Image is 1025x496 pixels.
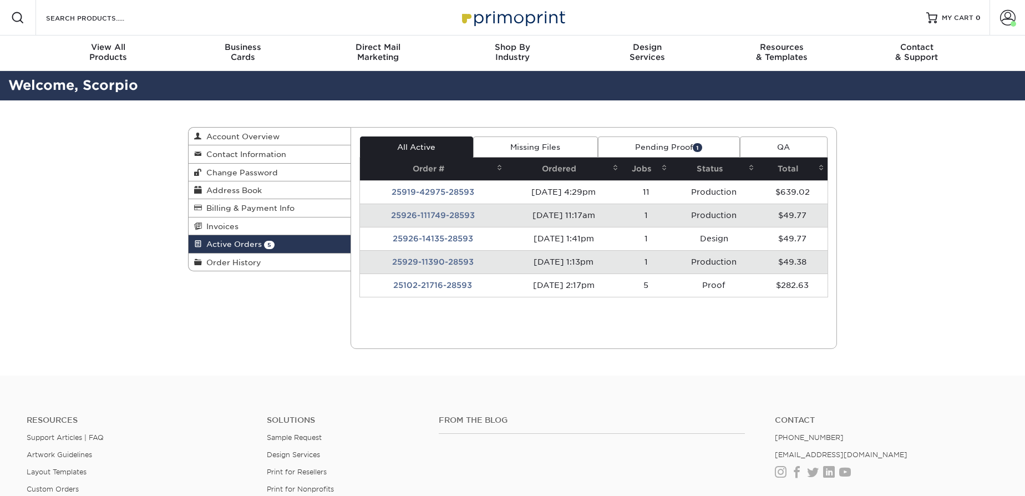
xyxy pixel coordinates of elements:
[506,227,622,250] td: [DATE] 1:41pm
[580,42,714,52] span: Design
[360,158,506,180] th: Order #
[506,180,622,204] td: [DATE] 4:29pm
[671,274,758,297] td: Proof
[202,258,261,267] span: Order History
[27,468,87,476] a: Layout Templates
[445,36,580,71] a: Shop ByIndustry
[758,158,828,180] th: Total
[580,42,714,62] div: Services
[849,42,984,52] span: Contact
[267,451,320,459] a: Design Services
[267,485,334,493] a: Print for Nonprofits
[622,274,671,297] td: 5
[311,42,445,62] div: Marketing
[189,217,351,235] a: Invoices
[360,274,506,297] td: 25102-21716-28593
[176,36,311,71] a: BusinessCards
[849,36,984,71] a: Contact& Support
[775,433,844,442] a: [PHONE_NUMBER]
[264,241,275,249] span: 5
[693,143,702,151] span: 1
[849,42,984,62] div: & Support
[506,274,622,297] td: [DATE] 2:17pm
[267,416,422,425] h4: Solutions
[671,180,758,204] td: Production
[360,250,506,274] td: 25929-11390-28593
[598,136,740,158] a: Pending Proof1
[27,451,92,459] a: Artwork Guidelines
[41,36,176,71] a: View AllProducts
[622,227,671,250] td: 1
[506,250,622,274] td: [DATE] 1:13pm
[176,42,311,62] div: Cards
[189,235,351,253] a: Active Orders 5
[758,204,828,227] td: $49.77
[267,433,322,442] a: Sample Request
[189,128,351,145] a: Account Overview
[41,42,176,62] div: Products
[311,36,445,71] a: Direct MailMarketing
[758,180,828,204] td: $639.02
[45,11,153,24] input: SEARCH PRODUCTS.....
[775,416,998,425] a: Contact
[202,204,295,212] span: Billing & Payment Info
[311,42,445,52] span: Direct Mail
[360,227,506,250] td: 25926-14135-28593
[775,451,907,459] a: [EMAIL_ADDRESS][DOMAIN_NAME]
[671,158,758,180] th: Status
[714,42,849,62] div: & Templates
[189,181,351,199] a: Address Book
[176,42,311,52] span: Business
[506,158,622,180] th: Ordered
[473,136,598,158] a: Missing Files
[202,222,239,231] span: Invoices
[622,180,671,204] td: 11
[202,240,262,249] span: Active Orders
[202,186,262,195] span: Address Book
[189,145,351,163] a: Contact Information
[27,416,250,425] h4: Resources
[506,204,622,227] td: [DATE] 11:17am
[758,250,828,274] td: $49.38
[580,36,714,71] a: DesignServices
[445,42,580,52] span: Shop By
[671,250,758,274] td: Production
[758,274,828,297] td: $282.63
[671,204,758,227] td: Production
[360,204,506,227] td: 25926-111749-28593
[360,180,506,204] td: 25919-42975-28593
[27,485,79,493] a: Custom Orders
[671,227,758,250] td: Design
[457,6,568,29] img: Primoprint
[976,14,981,22] span: 0
[189,254,351,271] a: Order History
[622,204,671,227] td: 1
[360,136,473,158] a: All Active
[202,168,278,177] span: Change Password
[942,13,973,23] span: MY CART
[189,164,351,181] a: Change Password
[714,36,849,71] a: Resources& Templates
[622,158,671,180] th: Jobs
[27,433,104,442] a: Support Articles | FAQ
[740,136,828,158] a: QA
[622,250,671,274] td: 1
[189,199,351,217] a: Billing & Payment Info
[41,42,176,52] span: View All
[758,227,828,250] td: $49.77
[202,150,286,159] span: Contact Information
[267,468,327,476] a: Print for Resellers
[445,42,580,62] div: Industry
[202,132,280,141] span: Account Overview
[439,416,745,425] h4: From the Blog
[714,42,849,52] span: Resources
